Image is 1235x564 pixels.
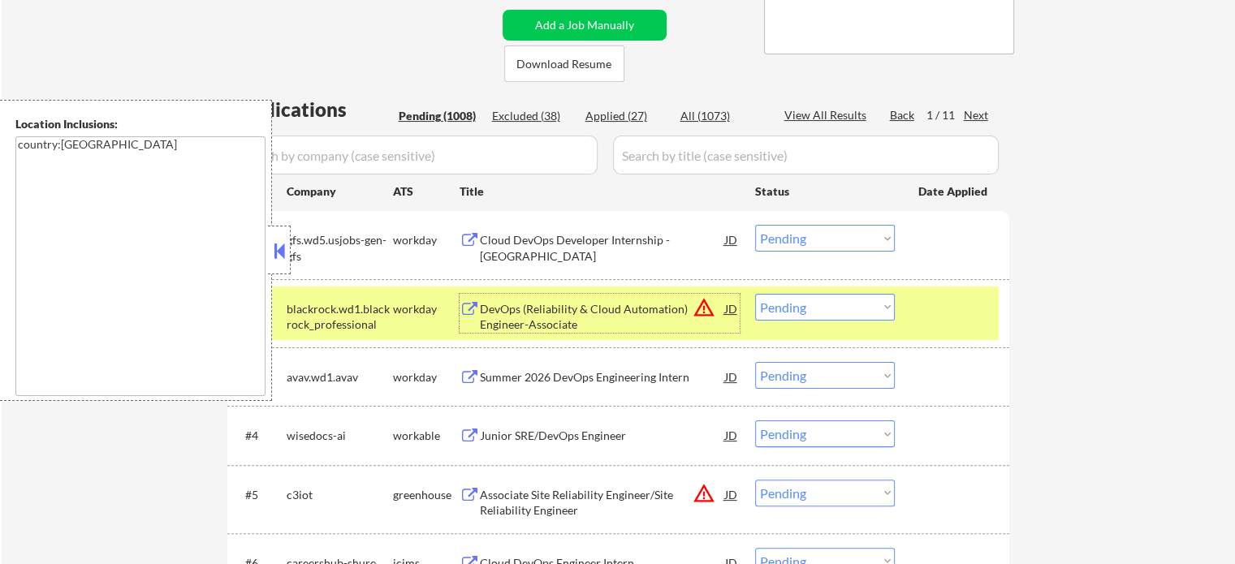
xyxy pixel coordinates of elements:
div: workday [393,301,460,317]
div: #5 [245,487,274,503]
div: JD [723,225,740,254]
input: Search by title (case sensitive) [613,136,999,174]
div: Applications [232,100,393,119]
button: Add a Job Manually [503,10,667,41]
div: c3iot [287,487,393,503]
div: 1 / 11 [926,107,964,123]
div: workable [393,428,460,444]
div: View All Results [784,107,871,123]
div: workday [393,369,460,385]
div: DevOps (Reliability & Cloud Automation) Engineer-Associate [480,301,725,333]
div: Applied (27) [585,108,667,124]
div: JD [723,294,740,323]
div: Date Applied [918,183,990,200]
div: Associate Site Reliability Engineer/Site Reliability Engineer [480,487,725,519]
div: #4 [245,428,274,444]
div: Title [460,183,740,200]
div: All (1073) [680,108,762,124]
div: workday [393,232,460,248]
div: Back [890,107,916,123]
div: Location Inclusions: [15,116,266,132]
div: Summer 2026 DevOps Engineering Intern [480,369,725,385]
div: JD [723,362,740,391]
div: ATS [393,183,460,200]
div: avav.wd1.avav [287,369,393,385]
div: Pending (1008) [399,108,480,124]
button: warning_amber [693,296,715,319]
div: wisedocs-ai [287,428,393,444]
div: Excluded (38) [492,108,573,124]
div: blackrock.wd1.blackrock_professional [287,301,393,333]
button: Download Resume [504,45,624,82]
div: gfs.wd5.usjobs-gen-gfs [287,232,393,264]
input: Search by company (case sensitive) [232,136,598,174]
button: warning_amber [693,482,715,505]
div: Next [964,107,990,123]
div: JD [723,420,740,450]
div: Junior SRE/DevOps Engineer [480,428,725,444]
div: JD [723,480,740,509]
div: Status [755,176,895,205]
div: greenhouse [393,487,460,503]
div: Cloud DevOps Developer Internship - [GEOGRAPHIC_DATA] [480,232,725,264]
div: Company [287,183,393,200]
